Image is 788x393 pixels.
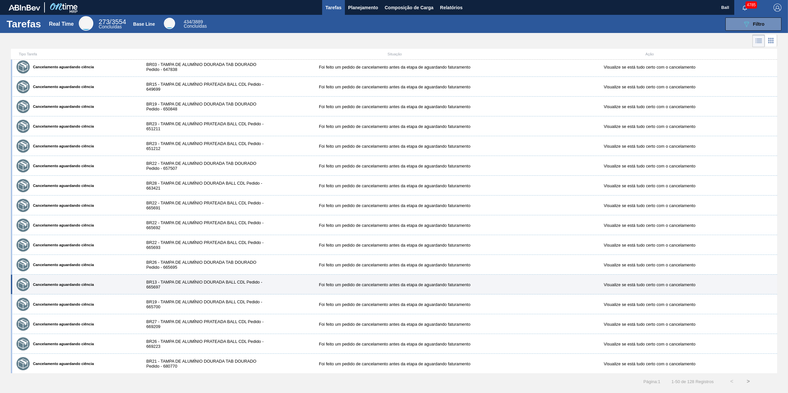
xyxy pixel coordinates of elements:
div: Visualize se está tudo certo com o cancelamento [522,164,777,168]
label: Cancelamento aguardando ciência [30,223,94,227]
div: Foi feito um pedido de cancelamento antes da etapa de aguardando faturamento [267,65,522,70]
label: Cancelamento aguardando ciência [30,362,94,366]
div: Visualize se está tudo certo com o cancelamento [522,65,777,70]
div: Foi feito um pedido de cancelamento antes da etapa de aguardando faturamento [267,223,522,228]
div: BR22 - TAMPA DE ALUMÍNIO PRATEADA BALL CDL Pedido - 665693 [140,240,267,250]
div: Visualize se está tudo certo com o cancelamento [522,262,777,267]
div: Real Time [49,21,74,27]
div: BR19 - TAMPA DE ALUMÍNIO DOURADA BALL CDL Pedido - 665700 [140,299,267,309]
button: Notificações [734,3,755,12]
div: Visualize se está tudo certo com o cancelamento [522,203,777,208]
div: Visualize se está tudo certo com o cancelamento [522,183,777,188]
div: Base Line [184,20,207,28]
label: Cancelamento aguardando ciência [30,283,94,287]
div: Visualize se está tudo certo com o cancelamento [522,342,777,347]
div: BR22 - TAMPA DE ALUMÍNIO PRATEADA BALL CDL Pedido - 665692 [140,220,267,230]
div: Foi feito um pedido de cancelamento antes da etapa de aguardando faturamento [267,243,522,248]
div: Real Time [99,19,126,29]
span: Tarefas [325,4,342,12]
div: Foi feito um pedido de cancelamento antes da etapa de aguardando faturamento [267,282,522,287]
div: BR03 - TAMPA DE ALUMÍNIO DOURADA TAB DOURADO Pedido - 647838 [140,62,267,72]
div: BR23 - TAMPA DE ALUMÍNIO PRATEADA BALL CDL Pedido - 651212 [140,141,267,151]
div: Foi feito um pedido de cancelamento antes da etapa de aguardando faturamento [267,262,522,267]
div: BR28 - TAMPA DE ALUMÍNIO DOURADA BALL CDL Pedido - 663421 [140,181,267,191]
div: Foi feito um pedido de cancelamento antes da etapa de aguardando faturamento [267,124,522,129]
label: Cancelamento aguardando ciência [30,164,94,168]
label: Cancelamento aguardando ciência [30,263,94,267]
div: Foi feito um pedido de cancelamento antes da etapa de aguardando faturamento [267,144,522,149]
label: Cancelamento aguardando ciência [30,342,94,346]
div: BR21 - TAMPA DE ALUMÍNIO DOURADA TAB DOURADO Pedido - 680770 [140,359,267,369]
img: Logout [773,4,781,12]
label: Cancelamento aguardando ciência [30,322,94,326]
div: BR15 - TAMPA DE ALUMÍNIO PRATEADA BALL CDL Pedido - 649699 [140,82,267,92]
div: Visão em Lista [752,35,765,47]
div: Tipo Tarefa [12,52,140,56]
div: Visualize se está tudo certo com o cancelamento [522,322,777,327]
span: / 3554 [99,18,126,25]
h1: Tarefas [7,20,41,28]
div: Foi feito um pedido de cancelamento antes da etapa de aguardando faturamento [267,322,522,327]
span: Concluídas [99,24,122,29]
div: BR27 - TAMPA DE ALUMÍNIO PRATEADA BALL CDL Pedido - 669209 [140,319,267,329]
div: Real Time [79,16,93,31]
label: Cancelamento aguardando ciência [30,302,94,306]
div: Visualize se está tudo certo com o cancelamento [522,223,777,228]
label: Cancelamento aguardando ciência [30,203,94,207]
div: BR13 - TAMPA DE ALUMÍNIO DOURADA BALL CDL Pedido - 665697 [140,280,267,289]
div: Foi feito um pedido de cancelamento antes da etapa de aguardando faturamento [267,302,522,307]
span: 434 [184,19,191,24]
div: Visualize se está tudo certo com o cancelamento [522,144,777,149]
div: Visualize se está tudo certo com o cancelamento [522,243,777,248]
label: Cancelamento aguardando ciência [30,85,94,89]
span: Página : 1 [643,379,660,384]
span: 1 - 50 de 128 Registros [670,379,714,384]
div: Visualize se está tudo certo com o cancelamento [522,124,777,129]
div: BR22 - TAMPA DE ALUMÍNIO DOURADA TAB DOURADO Pedido - 657507 [140,161,267,171]
label: Cancelamento aguardando ciência [30,124,94,128]
div: BR23 - TAMPA DE ALUMÍNIO PRATEADA BALL CDL Pedido - 651211 [140,121,267,131]
div: Foi feito um pedido de cancelamento antes da etapa de aguardando faturamento [267,104,522,109]
div: Visão em Cards [765,35,777,47]
div: Visualize se está tudo certo com o cancelamento [522,104,777,109]
div: Foi feito um pedido de cancelamento antes da etapa de aguardando faturamento [267,342,522,347]
span: Composição de Carga [385,4,434,12]
div: Foi feito um pedido de cancelamento antes da etapa de aguardando faturamento [267,84,522,89]
label: Cancelamento aguardando ciência [30,144,94,148]
span: 273 [99,18,109,25]
label: Cancelamento aguardando ciência [30,243,94,247]
div: Ação [522,52,777,56]
label: Cancelamento aguardando ciência [30,184,94,188]
div: BR19 - TAMPA DE ALUMÍNIO DOURADA TAB DOURADO Pedido - 650848 [140,102,267,111]
div: BR26 - TAMPA DE ALUMÍNIO PRATEADA BALL CDL Pedido - 669223 [140,339,267,349]
img: TNhmsLtSVTkK8tSr43FrP2fwEKptu5GPRR3wAAAABJRU5ErkJggg== [9,5,40,11]
span: Planejamento [348,4,378,12]
span: Filtro [753,21,765,27]
span: Concluídas [184,23,207,29]
div: Base Line [164,18,175,29]
div: Situação [267,52,522,56]
label: Cancelamento aguardando ciência [30,65,94,69]
div: Visualize se está tudo certo com o cancelamento [522,361,777,366]
label: Cancelamento aguardando ciência [30,105,94,108]
div: Base Line [133,21,155,27]
div: Foi feito um pedido de cancelamento antes da etapa de aguardando faturamento [267,361,522,366]
div: Visualize se está tudo certo com o cancelamento [522,302,777,307]
span: 4785 [745,1,757,9]
div: BR22 - TAMPA DE ALUMÍNIO PRATEADA BALL CDL Pedido - 665691 [140,200,267,210]
div: Foi feito um pedido de cancelamento antes da etapa de aguardando faturamento [267,183,522,188]
button: > [740,373,756,390]
div: Foi feito um pedido de cancelamento antes da etapa de aguardando faturamento [267,203,522,208]
div: Visualize se está tudo certo com o cancelamento [522,84,777,89]
div: Foi feito um pedido de cancelamento antes da etapa de aguardando faturamento [267,164,522,168]
span: Relatórios [440,4,463,12]
span: / 3889 [184,19,203,24]
div: Visualize se está tudo certo com o cancelamento [522,282,777,287]
div: BR26 - TAMPA DE ALUMÍNIO DOURADA TAB DOURADO Pedido - 665695 [140,260,267,270]
button: Filtro [725,17,781,31]
button: < [723,373,740,390]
